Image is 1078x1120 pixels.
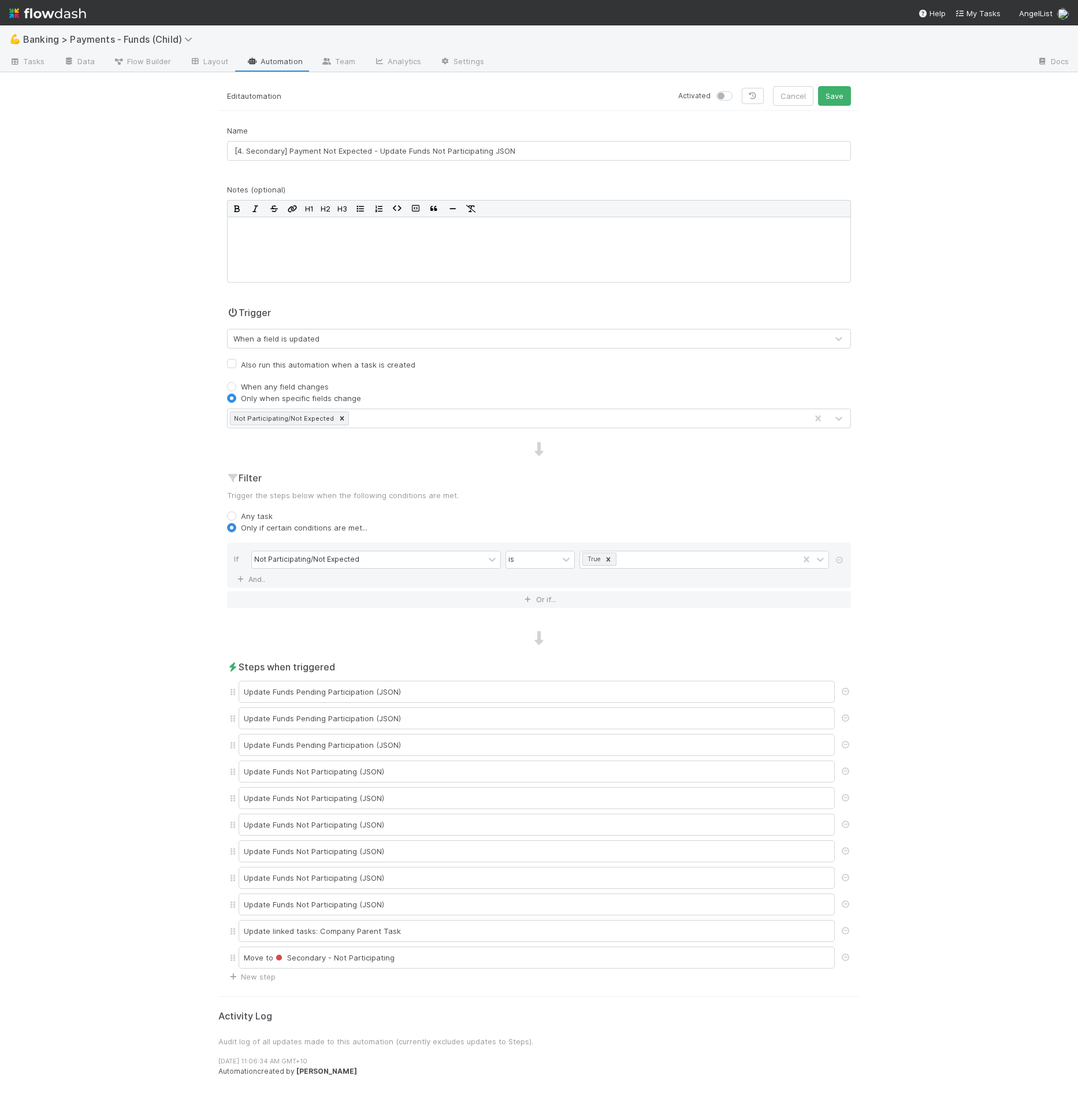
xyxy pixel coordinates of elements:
div: Update Funds Pending Participation (JSON) [239,734,835,756]
div: Not Participating/Not Expected [254,554,359,565]
label: Also run this automation when a task is created [241,358,415,372]
div: Help [918,8,946,19]
label: Notes (optional) [227,184,285,195]
label: Only if certain conditions are met... [241,522,367,533]
button: Remove Format [462,201,480,217]
button: Save [818,86,851,106]
a: Flow Builder [104,53,180,72]
a: My Tasks [955,8,1001,19]
h5: Activity Log [218,1011,860,1022]
span: Tasks [9,55,45,67]
button: Bullet List [351,201,369,217]
h2: Steps when triggered [227,660,851,674]
button: Code [388,201,406,217]
div: Update Funds Not Participating (JSON) [239,787,835,809]
button: Strikethrough [265,201,283,217]
button: Blockquote [425,201,443,217]
a: Layout [180,53,237,72]
button: H2 [317,201,334,217]
div: Update Funds Not Participating (JSON) [239,814,835,836]
button: Code Block [406,201,425,217]
div: Update Funds Pending Participation (JSON) [239,707,835,729]
label: Any task [241,510,273,522]
span: Flow Builder [113,55,171,67]
div: Update Funds Not Participating (JSON) [239,867,835,889]
button: Italic [246,201,265,217]
p: Trigger the steps below when the following conditions are met. [227,489,851,501]
button: Ordered List [369,201,388,217]
div: Update linked tasks: Company Parent Task [239,920,835,942]
label: When any field changes [241,381,329,392]
span: Secondary - Not Participating [273,953,395,962]
p: Edit automation [227,87,530,105]
a: Settings [430,53,493,72]
img: logo-inverted-e16ddd16eac7371096b0.svg [9,3,86,23]
a: New step [227,972,276,981]
span: 💪 [9,34,21,44]
button: Bold [228,201,246,217]
div: is [508,554,514,565]
div: If [234,551,251,571]
div: True [584,553,602,565]
p: Audit log of all updates made to this automation (currently excludes updates to Steps). [218,1036,860,1047]
a: Team [312,53,365,72]
a: Data [54,53,104,72]
button: Edit Link [283,201,302,217]
button: H1 [302,201,317,217]
div: Update Funds Not Participating (JSON) [239,761,835,782]
h2: Trigger [227,306,271,320]
img: avatar_8e0a024e-b700-4f9f-aecf-6f1e79dccd3c.png [1057,8,1069,20]
a: Analytics [365,53,430,72]
button: H3 [334,201,351,217]
a: Docs [1028,53,1078,72]
span: Banking > Payments - Funds (Child) [23,34,198,45]
div: Update Funds Not Participating (JSON) [239,893,835,915]
div: [DATE] 11:06:34 AM GMT+10 [218,1056,869,1066]
div: Move to [239,947,835,969]
a: Automation [237,53,312,72]
div: Update Funds Not Participating (JSON) [239,840,835,862]
small: Activated [678,91,711,101]
span: My Tasks [955,9,1001,18]
div: Update Funds Pending Participation (JSON) [239,681,835,703]
div: Automation created by [218,1066,869,1077]
a: And.. [234,571,270,588]
button: Or if... [227,591,851,608]
button: Cancel [773,86,813,106]
h2: Filter [227,471,851,485]
div: Not Participating/Not Expected [231,412,336,425]
span: AngelList [1019,9,1053,18]
div: When a field is updated [233,333,319,344]
strong: [PERSON_NAME] [296,1067,357,1076]
label: Name [227,125,248,136]
label: Only when specific fields change [241,392,361,404]
button: Horizontal Rule [443,201,462,217]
